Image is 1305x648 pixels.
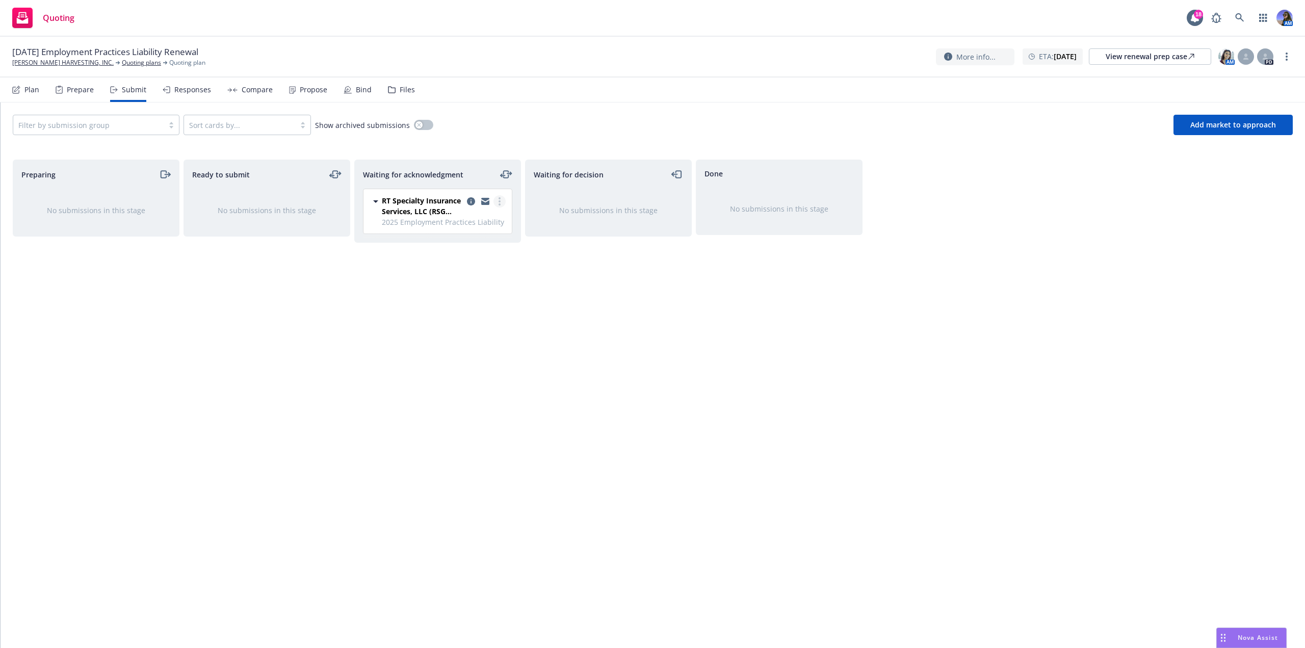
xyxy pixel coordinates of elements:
[956,51,996,62] span: More info...
[1190,120,1276,129] span: Add market to approach
[159,168,171,180] a: moveRight
[200,205,333,216] div: No submissions in this stage
[500,168,512,180] a: moveLeftRight
[1206,8,1226,28] a: Report a Bug
[479,195,491,208] a: copy logging email
[363,169,463,180] span: Waiting for acknowledgment
[1089,48,1211,65] a: View renewal prep case
[174,86,211,94] div: Responses
[43,14,74,22] span: Quoting
[21,169,56,180] span: Preparing
[936,48,1014,65] button: More info...
[315,120,410,131] span: Show archived submissions
[8,4,79,32] a: Quoting
[1173,115,1293,135] button: Add market to approach
[67,86,94,94] div: Prepare
[1253,8,1273,28] a: Switch app
[1054,51,1077,61] strong: [DATE]
[1194,10,1203,19] div: 18
[534,169,604,180] span: Waiting for decision
[356,86,372,94] div: Bind
[329,168,342,180] a: moveLeftRight
[1039,51,1077,62] span: ETA :
[300,86,327,94] div: Propose
[382,217,506,227] span: 2025 Employment Practices Liability
[1276,10,1293,26] img: photo
[713,203,846,214] div: No submissions in this stage
[493,195,506,208] a: more
[1106,49,1194,64] div: View renewal prep case
[1281,50,1293,63] a: more
[671,168,683,180] a: moveLeft
[1216,628,1287,648] button: Nova Assist
[542,205,675,216] div: No submissions in this stage
[242,86,273,94] div: Compare
[1230,8,1250,28] a: Search
[12,46,198,58] span: [DATE] Employment Practices Liability Renewal
[122,58,161,67] a: Quoting plans
[382,195,463,217] span: RT Specialty Insurance Services, LLC (RSG Specialty, LLC)
[169,58,205,67] span: Quoting plan
[704,168,723,179] span: Done
[465,195,477,208] a: copy logging email
[400,86,415,94] div: Files
[24,86,39,94] div: Plan
[122,86,146,94] div: Submit
[192,169,250,180] span: Ready to submit
[12,58,114,67] a: [PERSON_NAME] HARVESTING, INC.
[30,205,163,216] div: No submissions in this stage
[1217,628,1230,647] div: Drag to move
[1238,633,1278,642] span: Nova Assist
[1218,48,1235,65] img: photo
